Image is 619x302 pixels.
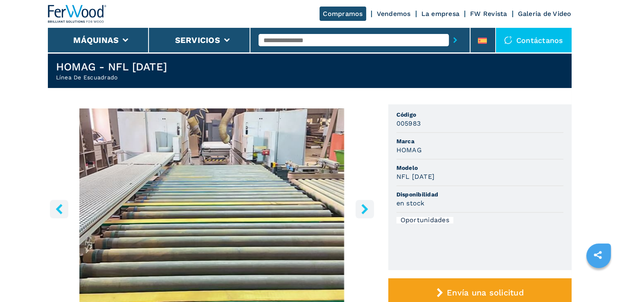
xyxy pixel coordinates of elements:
[50,200,68,218] button: left-button
[447,288,524,297] span: Envía una solicitud
[449,31,461,50] button: submit-button
[396,137,563,145] span: Marca
[396,190,563,198] span: Disponibilidad
[396,119,421,128] h3: 005983
[584,265,613,296] iframe: Chat
[356,200,374,218] button: right-button
[396,164,563,172] span: Modelo
[396,145,422,155] h3: HOMAG
[518,10,572,18] a: Galeria de Video
[56,60,167,73] h1: HOMAG - NFL [DATE]
[56,73,167,81] h2: Línea De Escuadrado
[73,35,119,45] button: Máquinas
[175,35,220,45] button: Servicios
[396,172,435,181] h3: NFL [DATE]
[496,28,572,52] div: Contáctanos
[587,245,608,265] a: sharethis
[504,36,512,44] img: Contáctanos
[396,217,453,223] div: Oportunidades
[421,10,460,18] a: La empresa
[470,10,507,18] a: FW Revista
[377,10,411,18] a: Vendemos
[396,110,563,119] span: Código
[320,7,366,21] a: Compramos
[48,5,107,23] img: Ferwood
[396,198,425,208] h3: en stock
